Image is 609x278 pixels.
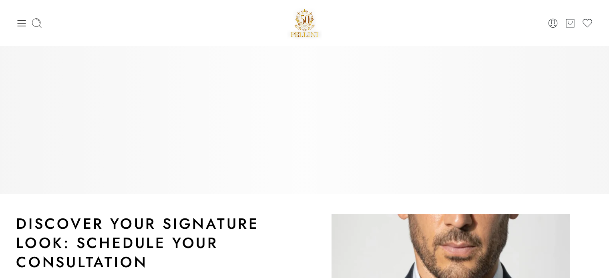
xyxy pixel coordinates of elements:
[582,18,593,29] a: Wishlist
[287,6,322,40] a: Pellini -
[287,6,322,40] img: Pellini
[16,214,301,272] h2: Discover Your Signature Look: Schedule Your Consultation
[547,18,559,29] a: Login / Register
[565,18,576,29] a: Cart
